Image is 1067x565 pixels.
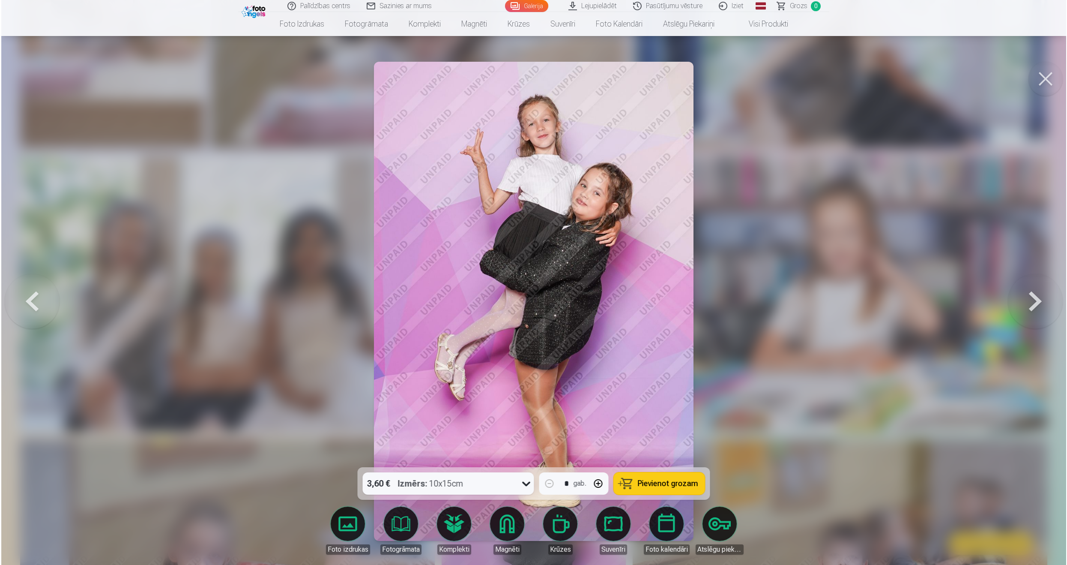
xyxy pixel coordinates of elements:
a: Foto izdrukas [323,507,371,555]
span: 0 [810,1,819,11]
a: Atslēgu piekariņi [652,12,723,36]
div: Magnēti [492,544,520,555]
a: Atslēgu piekariņi [694,507,742,555]
a: Suvenīri [539,12,584,36]
div: Komplekti [436,544,470,555]
div: Fotogrāmata [379,544,420,555]
span: Grozs [789,1,806,11]
a: Krūzes [535,507,583,555]
button: Pievienot grozam [613,472,704,495]
a: Komplekti [429,507,477,555]
div: 10x15cm [397,472,462,495]
div: Foto izdrukas [325,544,369,555]
div: Foto kalendāri [643,544,688,555]
img: /fa1 [240,3,266,18]
a: Fotogrāmata [376,507,424,555]
a: Foto izdrukas [268,12,333,36]
div: gab. [572,478,585,489]
a: Visi produkti [723,12,797,36]
a: Magnēti [482,507,530,555]
a: Magnēti [450,12,496,36]
a: Foto kalendāri [641,507,689,555]
strong: Izmērs : [397,478,426,490]
a: Krūzes [496,12,539,36]
div: 3,60 € [362,472,393,495]
div: Suvenīri [598,544,626,555]
div: Krūzes [547,544,571,555]
a: Fotogrāmata [333,12,397,36]
a: Suvenīri [588,507,636,555]
span: Pievienot grozam [637,480,697,487]
a: Komplekti [397,12,450,36]
a: Foto kalendāri [584,12,652,36]
div: Atslēgu piekariņi [694,544,742,555]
